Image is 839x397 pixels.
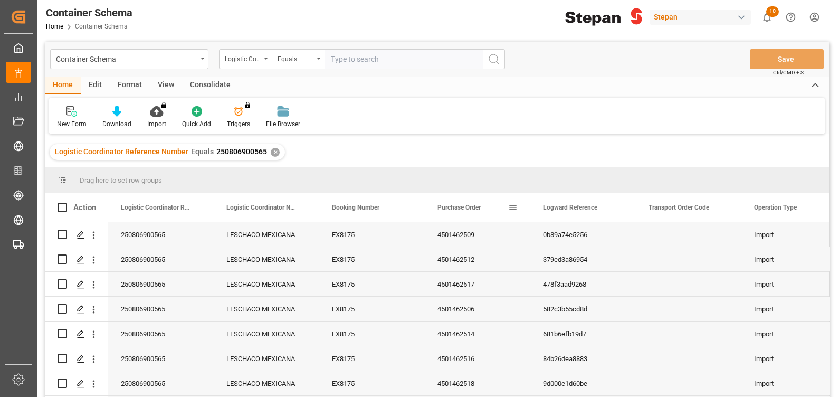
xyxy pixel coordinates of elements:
[214,247,319,271] div: LESCHACO MEXICANA
[121,204,192,211] span: Logistic Coordinator Reference Number
[80,176,162,184] span: Drag here to set row groups
[766,6,779,17] span: 10
[754,322,834,346] div: Import
[530,247,636,271] div: 379ed3a86954
[55,147,188,156] span: Logistic Coordinator Reference Number
[425,272,530,296] div: 4501462517
[102,119,131,129] div: Download
[750,49,824,69] button: Save
[108,272,214,296] div: 250806900565
[214,272,319,296] div: LESCHACO MEXICANA
[319,322,425,346] div: EX8175
[483,49,505,69] button: search button
[425,346,530,371] div: 4501462516
[73,203,96,212] div: Action
[319,346,425,371] div: EX8175
[45,297,108,322] div: Press SPACE to select this row.
[45,247,108,272] div: Press SPACE to select this row.
[530,297,636,321] div: 582c3b55cd8d
[214,297,319,321] div: LESCHACO MEXICANA
[754,297,834,322] div: Import
[319,297,425,321] div: EX8175
[278,52,313,64] div: Equals
[530,346,636,371] div: 84b26dea8883
[754,372,834,396] div: Import
[81,77,110,94] div: Edit
[530,222,636,247] div: 0b89a74e5256
[108,346,214,371] div: 250806900565
[754,248,834,272] div: Import
[754,223,834,247] div: Import
[779,5,803,29] button: Help Center
[319,222,425,247] div: EX8175
[530,322,636,346] div: 681b6efb19d7
[332,204,379,211] span: Booking Number
[108,247,214,271] div: 250806900565
[214,222,319,247] div: LESCHACO MEXICANA
[425,371,530,395] div: 4501462518
[108,297,214,321] div: 250806900565
[319,272,425,296] div: EX8175
[45,371,108,396] div: Press SPACE to select this row.
[45,322,108,346] div: Press SPACE to select this row.
[754,347,834,371] div: Import
[182,119,211,129] div: Quick Add
[57,119,87,129] div: New Form
[191,147,214,156] span: Equals
[271,148,280,157] div: ✕
[755,5,779,29] button: show 10 new notifications
[150,77,182,94] div: View
[56,52,197,65] div: Container Schema
[214,322,319,346] div: LESCHACO MEXICANA
[46,5,132,21] div: Container Schema
[226,204,297,211] span: Logistic Coordinator Name
[108,322,214,346] div: 250806900565
[216,147,267,156] span: 250806900565
[773,69,804,77] span: Ctrl/CMD + S
[45,222,108,247] div: Press SPACE to select this row.
[543,204,597,211] span: Logward Reference
[325,49,483,69] input: Type to search
[266,119,300,129] div: File Browser
[110,77,150,94] div: Format
[425,222,530,247] div: 4501462509
[425,247,530,271] div: 4501462512
[45,346,108,371] div: Press SPACE to select this row.
[272,49,325,69] button: open menu
[45,77,81,94] div: Home
[425,297,530,321] div: 4501462506
[225,52,261,64] div: Logistic Coordinator Reference Number
[754,272,834,297] div: Import
[219,49,272,69] button: open menu
[319,247,425,271] div: EX8175
[182,77,239,94] div: Consolidate
[565,8,642,26] img: Stepan_Company_logo.svg.png_1713531530.png
[530,371,636,395] div: 9d000e1d60be
[425,322,530,346] div: 4501462514
[319,371,425,395] div: EX8175
[108,222,214,247] div: 250806900565
[50,49,208,69] button: open menu
[437,204,481,211] span: Purchase Order
[45,272,108,297] div: Press SPACE to select this row.
[108,371,214,395] div: 250806900565
[46,23,63,30] a: Home
[650,10,751,25] div: Stepan
[530,272,636,296] div: 478f3aad9268
[214,371,319,395] div: LESCHACO MEXICANA
[650,7,755,27] button: Stepan
[649,204,709,211] span: Transport Order Code
[754,204,797,211] span: Operation Type
[214,346,319,371] div: LESCHACO MEXICANA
